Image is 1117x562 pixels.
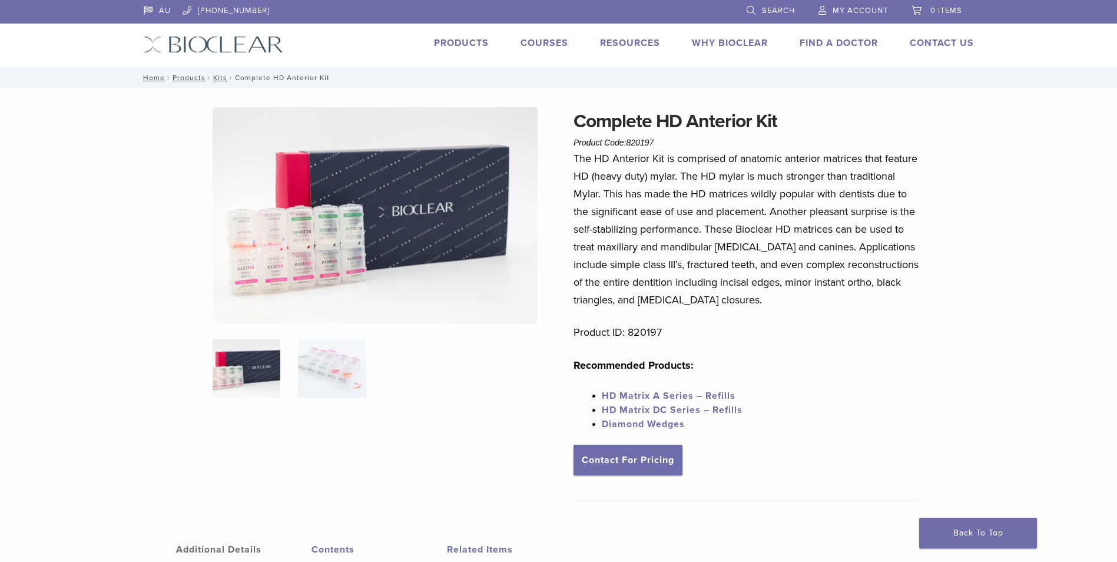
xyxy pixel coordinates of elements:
img: Complete HD Anterior Kit - Image 2 [298,339,366,398]
span: 820197 [627,138,654,147]
img: IMG_8088 (1) [213,107,538,324]
a: Why Bioclear [692,37,768,49]
span: / [165,75,173,81]
span: / [227,75,235,81]
a: Diamond Wedges [602,418,685,430]
a: Contact Us [910,37,974,49]
span: 0 items [930,6,962,15]
a: Products [434,37,489,49]
a: Find A Doctor [800,37,878,49]
a: HD Matrix DC Series – Refills [602,404,743,416]
a: HD Matrix A Series – Refills [602,390,735,402]
a: Home [140,74,165,82]
span: My Account [833,6,888,15]
nav: Complete HD Anterior Kit [135,67,983,88]
span: Product Code: [574,138,654,147]
img: Bioclear [144,36,283,53]
h1: Complete HD Anterior Kit [574,107,920,135]
a: Contact For Pricing [574,445,682,475]
a: Products [173,74,205,82]
a: Resources [600,37,660,49]
span: / [205,75,213,81]
p: The HD Anterior Kit is comprised of anatomic anterior matrices that feature HD (heavy duty) mylar... [574,150,920,309]
a: Kits [213,74,227,82]
a: Courses [521,37,568,49]
p: Product ID: 820197 [574,323,920,341]
span: Search [762,6,795,15]
a: Back To Top [919,518,1037,548]
strong: Recommended Products: [574,359,694,372]
img: IMG_8088-1-324x324.jpg [213,339,280,398]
